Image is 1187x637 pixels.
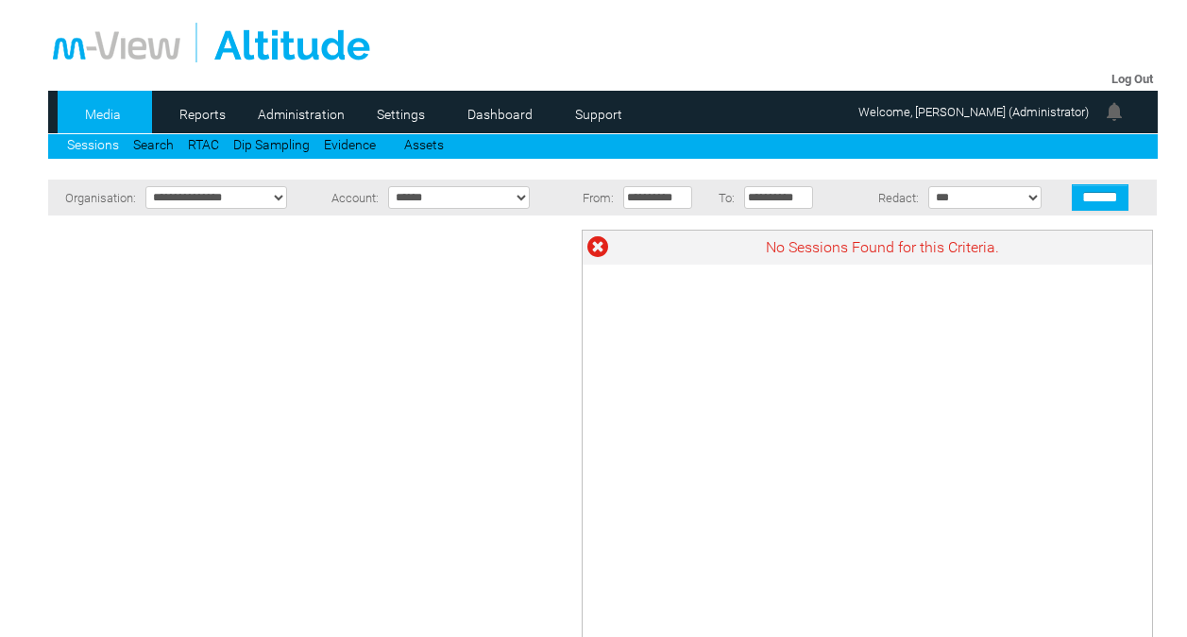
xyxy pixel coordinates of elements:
span: No Sessions Found for this Criteria. [766,238,999,256]
a: Assets [404,137,444,152]
td: Organisation: [48,180,141,215]
img: bell24.png [1103,100,1126,123]
a: Log Out [1111,72,1153,86]
a: Reports [157,100,248,129]
a: RTAC [188,137,219,152]
a: Dashboard [454,100,546,129]
span: Welcome, [PERSON_NAME] (Administrator) [858,105,1089,119]
a: Sessions [67,137,119,152]
a: Dip Sampling [233,137,310,152]
a: Search [133,137,174,152]
a: Evidence [324,137,376,152]
td: Redact: [831,180,924,215]
td: To: [710,180,740,215]
td: From: [570,180,618,215]
a: Media [58,100,149,129]
a: Settings [355,100,447,129]
a: Administration [256,100,348,129]
td: Account: [317,180,383,215]
a: Support [553,100,645,129]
